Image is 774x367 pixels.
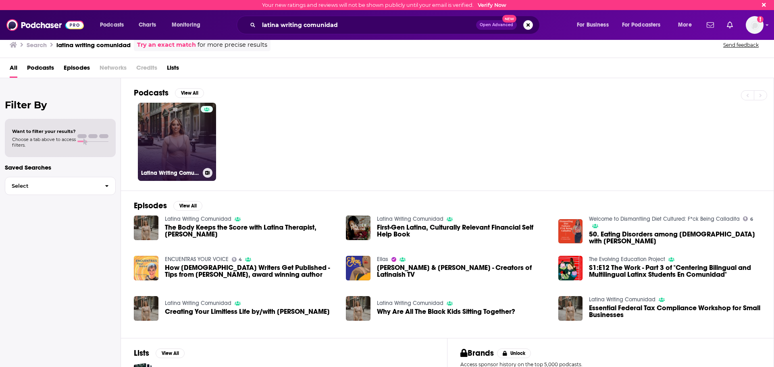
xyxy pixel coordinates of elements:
[134,88,204,98] a: PodcastsView All
[622,19,661,31] span: For Podcasters
[166,19,211,31] button: open menu
[497,348,531,358] button: Unlock
[476,20,517,30] button: Open AdvancedNew
[377,256,388,263] a: Ellas
[589,216,740,222] a: Welcome to Dismantling Diet Cultured: F*ck Being Calladita
[156,348,185,358] button: View All
[678,19,692,31] span: More
[100,61,127,78] span: Networks
[750,218,753,221] span: 6
[100,19,124,31] span: Podcasts
[134,348,185,358] a: ListsView All
[558,296,583,321] img: Essential Federal Tax Compliance Workshop for Small Businesses
[244,16,547,34] div: Search podcasts, credits, & more...
[94,19,134,31] button: open menu
[6,17,84,33] img: Podchaser - Follow, Share and Rate Podcasts
[10,61,17,78] a: All
[134,201,202,211] a: EpisodesView All
[746,16,764,34] span: Logged in as jbarbour
[165,308,330,315] span: Creating Your Limitless Life by/with [PERSON_NAME]
[377,224,549,238] a: First-Gen Latina, Culturally Relevant Financial Self Help Book
[12,137,76,148] span: Choose a tab above to access filters.
[134,201,167,211] h2: Episodes
[56,41,131,49] h3: latina writing comunidad
[672,19,702,31] button: open menu
[27,61,54,78] a: Podcasts
[172,19,200,31] span: Monitoring
[589,305,761,318] a: Essential Federal Tax Compliance Workshop for Small Businesses
[134,216,158,240] img: The Body Keeps the Score with Latina Therapist, Juliana Londoño
[377,264,549,278] a: Diana Cabuto & Christina Igaraividez - Creators of Latinaish TV
[198,40,267,50] span: for more precise results
[703,18,717,32] a: Show notifications dropdown
[134,348,149,358] h2: Lists
[134,88,169,98] h2: Podcasts
[589,256,665,263] a: The Evolving Education Project
[232,257,242,262] a: 4
[239,258,242,261] span: 4
[480,23,513,27] span: Open Advanced
[589,264,761,278] a: S1:E12 The Work - Part 3 of "Centering Bilingual and Multilingual Latinx Students En Comunidad"
[558,256,583,280] img: S1:E12 The Work - Part 3 of "Centering Bilingual and Multilingual Latinx Students En Comunidad"
[377,300,443,307] a: Latina Writing Comunidad
[165,308,330,315] a: Creating Your Limitless Life by/with Dr. Esther Zeledón
[5,183,98,189] span: Select
[134,256,158,280] img: How Latina Writers Get Published - Tips from Yasmín Ramírez, award winning author
[377,264,549,278] span: [PERSON_NAME] & [PERSON_NAME] - Creators of Latinaish TV
[724,18,736,32] a: Show notifications dropdown
[165,264,337,278] a: How Latina Writers Get Published - Tips from Yasmín Ramírez, award winning author
[139,19,156,31] span: Charts
[262,2,506,8] div: Your new ratings and reviews will not be shown publicly until your email is verified.
[746,16,764,34] button: Show profile menu
[134,296,158,321] img: Creating Your Limitless Life by/with Dr. Esther Zeledón
[12,129,76,134] span: Want to filter your results?
[589,231,761,245] a: 50. Eating Disorders among Latinas with Naomi Tapia
[133,19,161,31] a: Charts
[165,264,337,278] span: How [DEMOGRAPHIC_DATA] Writers Get Published - Tips from [PERSON_NAME], award winning author
[175,88,204,98] button: View All
[165,224,337,238] a: The Body Keeps the Score with Latina Therapist, Juliana Londoño
[5,99,116,111] h2: Filter By
[571,19,619,31] button: open menu
[27,41,47,49] h3: Search
[346,216,370,240] img: First-Gen Latina, Culturally Relevant Financial Self Help Book
[721,41,761,48] button: Send feedback
[743,216,753,221] a: 6
[64,61,90,78] a: Episodes
[137,40,196,50] a: Try an exact match
[167,61,179,78] span: Lists
[746,16,764,34] img: User Profile
[377,216,443,222] a: Latina Writing Comunidad
[460,348,494,358] h2: Brands
[141,170,200,176] h3: Latina Writing Comunidad
[5,177,116,195] button: Select
[138,103,216,181] a: Latina Writing Comunidad
[259,19,476,31] input: Search podcasts, credits, & more...
[478,2,506,8] a: Verify Now
[346,256,370,280] img: Diana Cabuto & Christina Igaraividez - Creators of Latinaish TV
[165,300,231,307] a: Latina Writing Comunidad
[577,19,609,31] span: For Business
[377,308,515,315] a: Why Are All The Black Kids Sitting Together?
[589,296,655,303] a: Latina Writing Comunidad
[165,224,337,238] span: The Body Keeps the Score with Latina Therapist, [PERSON_NAME]
[558,219,583,244] img: 50. Eating Disorders among Latinas with Naomi Tapia
[346,296,370,321] img: Why Are All The Black Kids Sitting Together?
[136,61,157,78] span: Credits
[173,201,202,211] button: View All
